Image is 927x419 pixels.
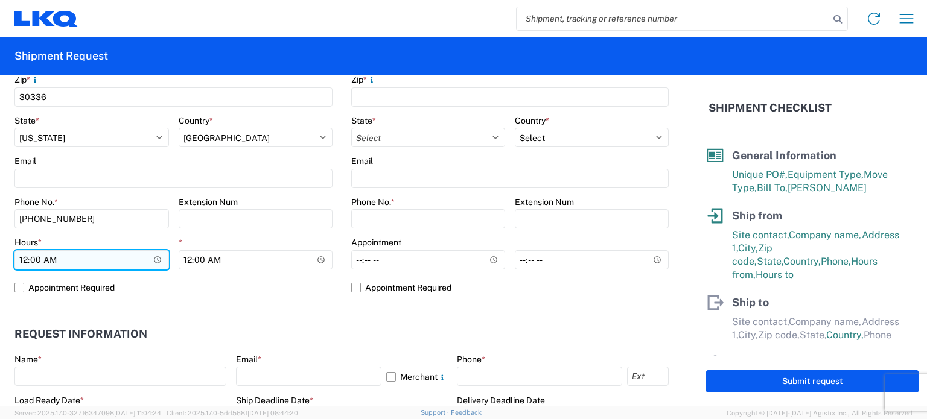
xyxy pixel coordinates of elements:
span: Unique PO#, [732,169,788,180]
span: Client: 2025.17.0-5dd568f [167,409,298,417]
span: Equipment Type, [788,169,864,180]
label: State [14,115,39,126]
span: Server: 2025.17.0-327f6347098 [14,409,161,417]
span: [PERSON_NAME] [788,182,867,194]
span: State, [800,329,826,341]
label: State [351,115,376,126]
a: Support [421,409,451,416]
label: Delivery Deadline Date [457,395,545,406]
label: Name [14,354,42,365]
label: Email [14,156,36,166]
span: Copyright © [DATE]-[DATE] Agistix Inc., All Rights Reserved [727,408,913,418]
h2: Request Information [14,328,147,340]
span: Bill To, [757,182,788,194]
label: Phone No. [14,197,58,207]
span: General Information [732,149,836,162]
label: Zip [351,74,377,85]
h2: Shipment Request [14,49,108,63]
label: Merchant [386,367,447,386]
input: Shipment, tracking or reference number [517,7,829,30]
label: Phone No. [351,197,395,207]
span: State, [757,256,783,267]
span: Hours to [756,269,794,280]
label: Appointment Required [351,278,669,297]
input: Ext [627,367,669,386]
label: Extension Num [515,197,574,207]
h2: Shipment Checklist [709,101,832,115]
span: Site contact, [732,316,789,327]
span: Country, [826,329,864,341]
span: City, [738,242,758,254]
button: Submit request [706,370,919,392]
label: Load Ready Date [14,395,84,406]
label: Country [515,115,549,126]
span: Company name, [789,316,862,327]
span: Site contact, [732,229,789,241]
span: Zip code, [758,329,800,341]
span: Country, [783,256,821,267]
span: Ship to [732,296,769,309]
span: Ship from [732,209,782,222]
label: Zip [14,74,40,85]
span: Phone, [821,256,851,267]
label: Phone [457,354,485,365]
span: Company name, [789,229,862,241]
label: Email [236,354,261,365]
label: Appointment Required [14,278,333,297]
span: City, [738,329,758,341]
label: Email [351,156,373,166]
a: Feedback [451,409,482,416]
label: Country [179,115,213,126]
label: Ship Deadline Date [236,395,313,406]
span: [DATE] 08:44:20 [247,409,298,417]
label: Appointment [351,237,401,248]
span: Phone [864,329,891,341]
span: [DATE] 11:04:24 [114,409,161,417]
label: Extension Num [179,197,238,207]
label: Hours [14,237,42,248]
